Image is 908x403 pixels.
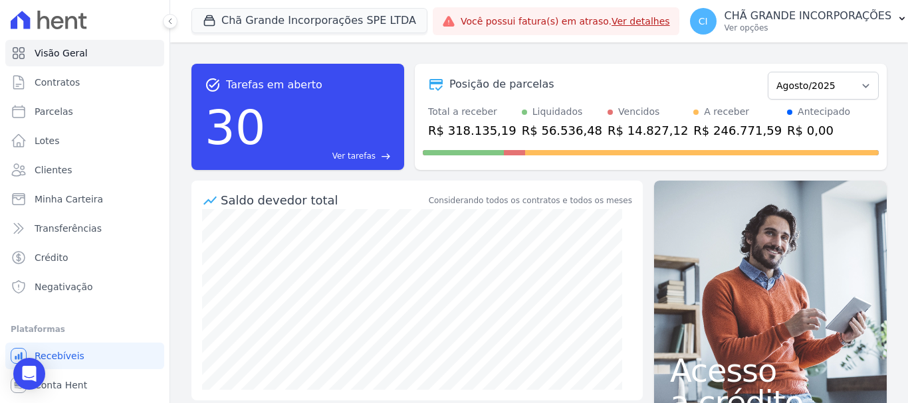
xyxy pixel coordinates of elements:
[428,105,516,119] div: Total a receber
[226,77,322,93] span: Tarefas em aberto
[5,157,164,183] a: Clientes
[5,127,164,154] a: Lotes
[35,46,88,60] span: Visão Geral
[35,251,68,264] span: Crédito
[612,16,670,27] a: Ver detalhes
[35,163,72,177] span: Clientes
[5,98,164,125] a: Parcelas
[670,355,871,386] span: Acesso
[608,121,688,139] div: R$ 14.827,12
[429,195,632,206] div: Considerando todos os contratos e todos os meses
[449,76,554,92] div: Posição de parcelas
[191,8,427,33] button: Chã Grande Incorporações SPE LTDA
[35,76,80,89] span: Contratos
[798,105,850,119] div: Antecipado
[11,321,159,337] div: Plataformas
[205,93,266,162] div: 30
[704,105,749,119] div: A receber
[693,121,782,139] div: R$ 246.771,59
[5,274,164,300] a: Negativação
[35,349,84,363] span: Recebíveis
[221,191,426,209] div: Saldo devedor total
[5,69,164,96] a: Contratos
[5,215,164,242] a: Transferências
[271,150,391,162] a: Ver tarefas east
[5,244,164,271] a: Crédito
[618,105,659,119] div: Vencidos
[787,121,850,139] div: R$ 0,00
[5,343,164,369] a: Recebíveis
[35,134,60,147] span: Lotes
[522,121,602,139] div: R$ 56.536,48
[381,151,391,161] span: east
[205,77,221,93] span: task_alt
[725,23,892,33] p: Ver opções
[35,105,73,118] span: Parcelas
[699,17,708,26] span: CI
[35,222,102,235] span: Transferências
[428,121,516,139] div: R$ 318.135,19
[332,150,376,162] span: Ver tarefas
[35,193,103,206] span: Minha Carteira
[5,186,164,212] a: Minha Carteira
[13,358,45,390] div: Open Intercom Messenger
[725,9,892,23] p: CHÃ GRANDE INCORPORAÇÕES
[532,105,583,119] div: Liquidados
[35,280,93,293] span: Negativação
[5,372,164,398] a: Conta Hent
[461,15,670,29] span: Você possui fatura(s) em atraso.
[5,40,164,66] a: Visão Geral
[35,378,87,392] span: Conta Hent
